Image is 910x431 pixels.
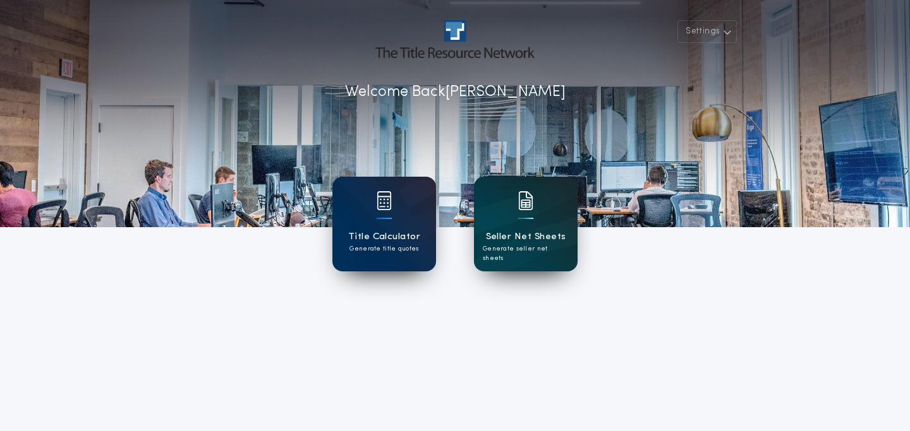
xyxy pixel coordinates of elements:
p: Welcome Back [PERSON_NAME] [345,81,566,103]
p: Generate seller net sheets [483,244,569,263]
a: card iconSeller Net SheetsGenerate seller net sheets [474,177,578,271]
h1: Seller Net Sheets [486,230,566,244]
p: Generate title quotes [349,244,418,254]
img: card icon [518,191,533,210]
h1: Title Calculator [348,230,420,244]
img: card icon [377,191,392,210]
button: Settings [677,20,737,43]
img: account-logo [375,20,535,58]
a: card iconTitle CalculatorGenerate title quotes [332,177,436,271]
